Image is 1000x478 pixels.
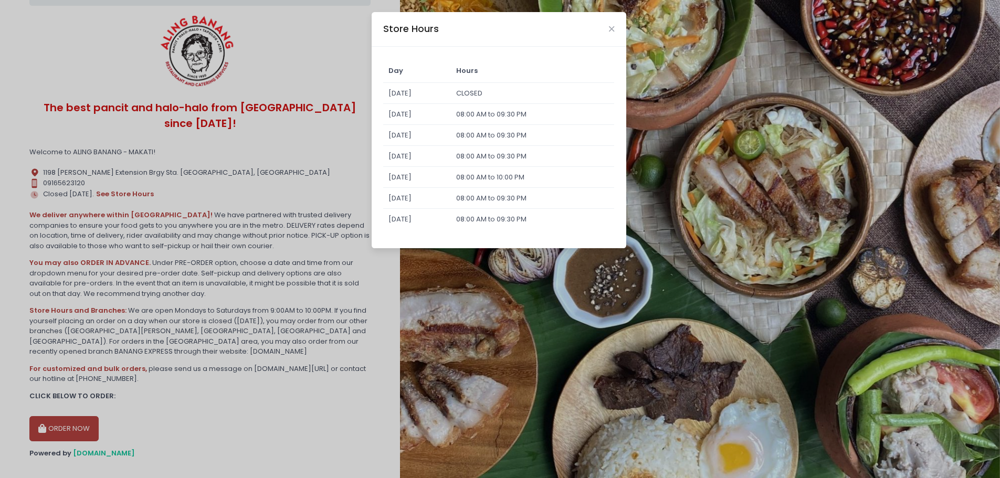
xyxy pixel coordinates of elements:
[383,83,451,104] td: [DATE]
[451,83,614,104] td: CLOSED
[383,146,451,167] td: [DATE]
[451,188,614,209] td: 08:00 AM to 09:30 PM
[383,104,451,125] td: [DATE]
[609,26,614,31] button: Close
[451,209,614,230] td: 08:00 AM to 09:30 PM
[383,125,451,146] td: [DATE]
[383,22,439,36] div: Store Hours
[451,125,614,146] td: 08:00 AM to 09:30 PM
[383,209,451,230] td: [DATE]
[451,59,614,83] td: Hours
[383,59,451,83] td: Day
[383,167,451,188] td: [DATE]
[383,188,451,209] td: [DATE]
[451,167,614,188] td: 08:00 AM to 10:00 PM
[451,104,614,125] td: 08:00 AM to 09:30 PM
[451,146,614,167] td: 08:00 AM to 09:30 PM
